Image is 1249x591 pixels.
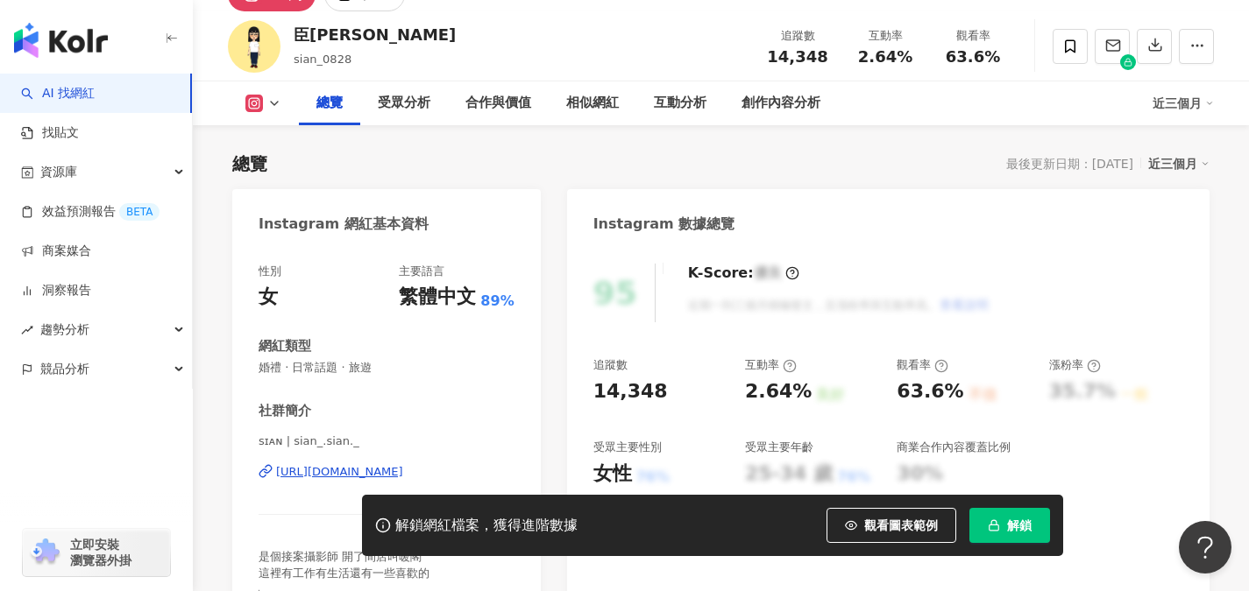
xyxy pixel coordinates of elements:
[858,48,912,66] span: 2.64%
[232,151,267,176] div: 總覽
[1148,152,1210,175] div: 近三個月
[276,464,403,480] div: [URL][DOMAIN_NAME]
[259,284,278,311] div: 女
[294,24,456,46] div: 臣[PERSON_NAME]
[1153,89,1214,117] div: 近三個月
[395,517,578,535] div: 解鎖網紅檔案，獲得進階數據
[742,93,820,114] div: 創作內容分析
[593,378,668,405] div: 14,348
[593,357,628,373] div: 追蹤數
[228,20,280,73] img: KOL Avatar
[316,93,343,114] div: 總覽
[940,27,1006,45] div: 觀看率
[1049,357,1101,373] div: 漲粉率
[259,464,515,480] a: [URL][DOMAIN_NAME]
[767,47,827,66] span: 14,348
[1007,518,1032,532] span: 解鎖
[399,264,444,279] div: 主要語言
[70,537,131,568] span: 立即安裝 瀏覽器外掛
[40,349,89,389] span: 競品分析
[259,264,281,279] div: 性別
[21,282,91,299] a: 洞察報告
[897,378,963,405] div: 63.6%
[745,378,812,405] div: 2.64%
[14,23,108,58] img: logo
[654,93,706,114] div: 互動分析
[378,93,430,114] div: 受眾分析
[593,461,632,488] div: 女性
[21,324,33,336] span: rise
[465,93,531,114] div: 合作與價值
[593,440,662,455] div: 受眾主要性別
[259,402,311,420] div: 社群簡介
[480,292,514,311] span: 89%
[852,27,919,45] div: 互動率
[827,508,956,543] button: 觀看圖表範例
[566,93,619,114] div: 相似網紅
[688,264,799,283] div: K-Score :
[28,538,62,566] img: chrome extension
[21,203,160,221] a: 效益預測報告BETA
[897,357,948,373] div: 觀看率
[21,124,79,142] a: 找貼文
[399,284,476,311] div: 繁體中文
[23,529,170,576] a: chrome extension立即安裝 瀏覽器外掛
[21,85,95,102] a: searchAI 找網紅
[259,337,311,355] div: 網紅類型
[259,360,515,376] span: 婚禮 · 日常話題 · 旅遊
[593,215,735,234] div: Instagram 數據總覽
[294,53,351,66] span: sian_0828
[40,152,77,192] span: 資源庫
[1006,157,1133,171] div: 最後更新日期：[DATE]
[40,310,89,349] span: 趨勢分析
[897,440,1011,455] div: 商業合作內容覆蓋比例
[259,433,515,449] span: ꜱɪᴀɴ | sian_.sian._
[259,215,429,234] div: Instagram 網紅基本資料
[21,243,91,260] a: 商案媒合
[864,518,938,532] span: 觀看圖表範例
[969,508,1050,543] button: 解鎖
[745,440,813,455] div: 受眾主要年齡
[764,27,831,45] div: 追蹤數
[745,357,797,373] div: 互動率
[946,48,1000,66] span: 63.6%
